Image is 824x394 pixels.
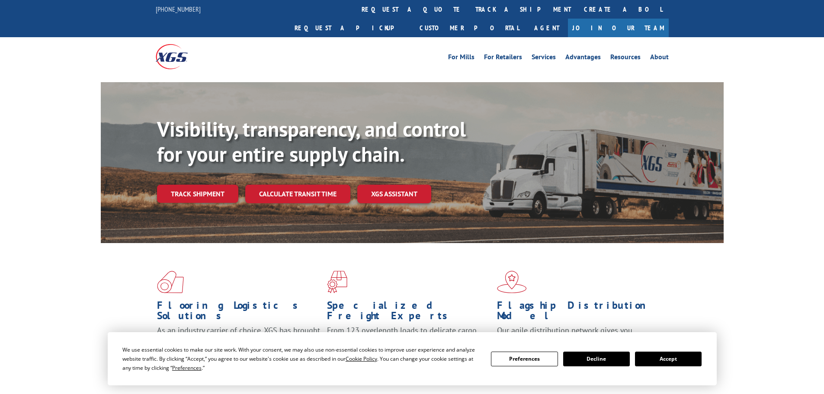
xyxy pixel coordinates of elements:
[532,54,556,63] a: Services
[650,54,669,63] a: About
[565,54,601,63] a: Advantages
[245,185,350,203] a: Calculate transit time
[346,355,377,362] span: Cookie Policy
[156,5,201,13] a: [PHONE_NUMBER]
[413,19,526,37] a: Customer Portal
[563,352,630,366] button: Decline
[327,271,347,293] img: xgs-icon-focused-on-flooring-red
[610,54,641,63] a: Resources
[108,332,717,385] div: Cookie Consent Prompt
[327,325,491,364] p: From 123 overlength loads to delicate cargo, our experienced staff knows the best way to move you...
[448,54,475,63] a: For Mills
[157,300,321,325] h1: Flooring Logistics Solutions
[526,19,568,37] a: Agent
[497,325,656,346] span: Our agile distribution network gives you nationwide inventory management on demand.
[172,364,202,372] span: Preferences
[157,271,184,293] img: xgs-icon-total-supply-chain-intelligence-red
[157,325,320,356] span: As an industry carrier of choice, XGS has brought innovation and dedication to flooring logistics...
[635,352,702,366] button: Accept
[484,54,522,63] a: For Retailers
[497,271,527,293] img: xgs-icon-flagship-distribution-model-red
[122,345,481,372] div: We use essential cookies to make our site work. With your consent, we may also use non-essential ...
[357,185,431,203] a: XGS ASSISTANT
[288,19,413,37] a: Request a pickup
[568,19,669,37] a: Join Our Team
[497,300,660,325] h1: Flagship Distribution Model
[157,115,466,167] b: Visibility, transparency, and control for your entire supply chain.
[491,352,558,366] button: Preferences
[327,300,491,325] h1: Specialized Freight Experts
[157,185,238,203] a: Track shipment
